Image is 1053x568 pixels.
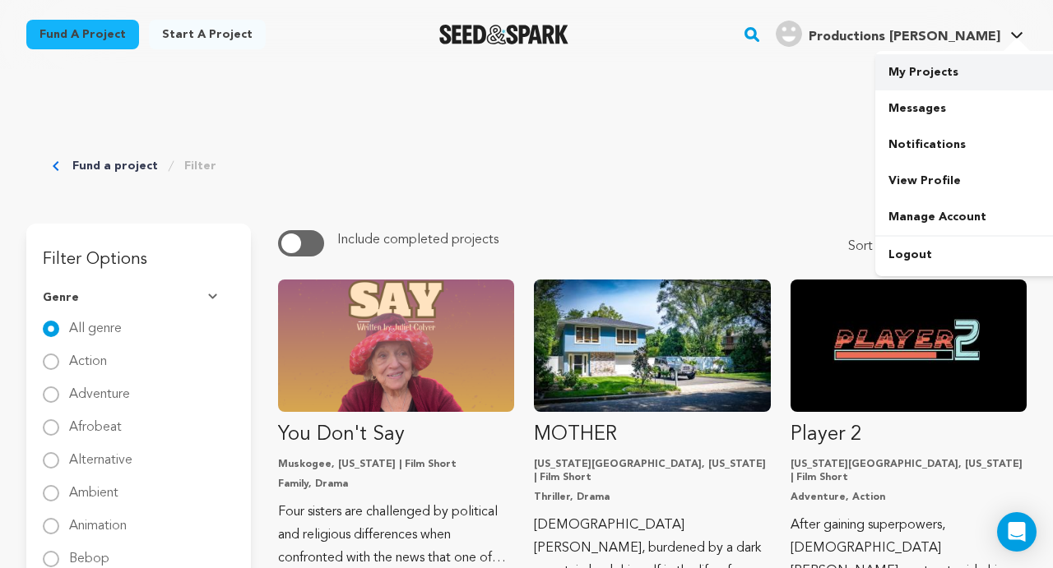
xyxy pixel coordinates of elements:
p: You Don't Say [278,422,514,448]
p: MOTHER [534,422,770,448]
p: Player 2 [791,422,1027,448]
span: Include completed projects [337,233,499,247]
span: Productions [PERSON_NAME] [809,30,1000,44]
p: Muskogee, [US_STATE] | Film Short [278,458,514,471]
a: Productions H.'s Profile [772,17,1027,47]
label: Ambient [69,473,118,500]
div: Breadcrumb [53,148,216,184]
img: Seed&Spark Logo Dark Mode [439,25,568,44]
p: Adventure, Action [791,491,1027,504]
label: Bebop [69,539,109,566]
img: user.png [776,21,802,47]
p: [US_STATE][GEOGRAPHIC_DATA], [US_STATE] | Film Short [534,458,770,484]
p: Thriller, Drama [534,491,770,504]
a: Filter [184,158,216,174]
label: Afrobeat [69,408,122,434]
label: Animation [69,506,127,533]
h3: Filter Options [26,224,251,276]
a: Fund a project [72,158,158,174]
span: Genre [43,289,79,306]
label: Alternative [69,441,132,467]
img: Seed&Spark Arrow Down Icon [208,293,221,302]
p: Family, Drama [278,478,514,491]
p: [US_STATE][GEOGRAPHIC_DATA], [US_STATE] | Film Short [791,458,1027,484]
label: Adventure [69,375,130,401]
a: Start a project [149,20,266,49]
button: Genre [43,276,234,319]
a: Fund a project [26,20,139,49]
span: Sort by: [848,237,897,260]
label: All genre [69,309,122,335]
a: Seed&Spark Homepage [439,25,568,44]
div: Open Intercom Messenger [997,512,1037,552]
div: Productions H.'s Profile [776,21,1000,47]
label: Action [69,342,107,368]
span: Productions H.'s Profile [772,17,1027,52]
